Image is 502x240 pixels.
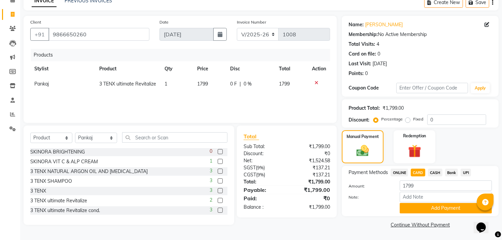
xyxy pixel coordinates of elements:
[381,116,403,122] label: Percentage
[349,84,396,92] div: Coupon Code
[349,60,371,67] div: Last Visit:
[400,203,492,213] button: Add Payment
[396,83,468,93] input: Enter Offer / Coupon Code
[349,31,378,38] div: Membership:
[30,61,95,76] th: Stylist
[287,164,335,171] div: ₹137.21
[347,134,379,140] label: Manual Payment
[30,158,98,165] div: SKINORA VIT C & ALP CREAM
[34,81,49,87] span: Pankaj
[349,70,364,77] div: Points:
[210,148,212,155] span: 0
[391,169,408,176] span: ONLINE
[428,169,442,176] span: CASH
[344,183,395,189] label: Amount:
[445,169,458,176] span: Bank
[239,204,287,211] div: Balance :
[349,105,380,112] div: Product Total:
[257,165,263,170] span: 9%
[244,165,256,171] span: SGST
[30,168,148,175] div: 3 TENX NATURAL ARGON OIL AND [MEDICAL_DATA]
[287,171,335,178] div: ₹137.21
[372,60,387,67] div: [DATE]
[244,172,256,178] span: CGST
[239,150,287,157] div: Discount:
[30,207,100,214] div: 3 TENX ultimate Revitalize cond.
[257,172,264,177] span: 9%
[30,197,87,204] div: 3 TENX ultimate Revitalize
[30,19,41,25] label: Client
[226,61,275,76] th: Disc
[197,81,208,87] span: 1799
[400,192,492,202] input: Add Note
[193,61,226,76] th: Price
[403,133,426,139] label: Redemption
[287,150,335,157] div: ₹0
[244,80,252,88] span: 0 %
[48,28,149,41] input: Search by Name/Mobile/Email/Code
[279,81,290,87] span: 1799
[474,213,495,233] iframe: chat widget
[31,49,335,61] div: Products
[349,169,388,176] span: Payment Methods
[383,105,404,112] div: ₹1,799.00
[95,61,160,76] th: Product
[210,187,212,194] span: 3
[376,41,379,48] div: 4
[30,178,72,185] div: 3 TENX SHAMPOO
[30,187,46,195] div: 3 TENX
[30,148,85,156] div: SKINORA BRIGHTENING
[344,194,395,200] label: Note:
[365,21,403,28] a: [PERSON_NAME]
[413,116,423,122] label: Fixed
[239,171,287,178] div: ( )
[210,197,212,204] span: 2
[287,143,335,150] div: ₹1,799.00
[239,164,287,171] div: ( )
[308,61,330,76] th: Action
[349,21,364,28] div: Name:
[210,177,212,184] span: 3
[343,221,497,229] a: Continue Without Payment
[353,144,373,158] img: _cash.svg
[237,19,266,25] label: Invoice Number
[349,50,376,58] div: Card on file:
[239,194,287,202] div: Paid:
[287,157,335,164] div: ₹1,524.58
[240,80,241,88] span: |
[210,167,212,174] span: 3
[349,41,375,48] div: Total Visits:
[230,80,237,88] span: 0 F
[378,50,380,58] div: 0
[122,132,227,143] input: Search or Scan
[461,169,471,176] span: UPI
[30,28,49,41] button: +91
[99,81,156,87] span: 3 TENX ultimate Revitalize
[239,186,287,194] div: Payable:
[244,133,259,140] span: Total
[275,61,308,76] th: Total
[411,169,425,176] span: CARD
[287,194,335,202] div: ₹0
[165,81,167,87] span: 1
[160,61,193,76] th: Qty
[239,143,287,150] div: Sub Total:
[287,178,335,185] div: ₹1,799.00
[159,19,169,25] label: Date
[210,206,212,213] span: 3
[287,204,335,211] div: ₹1,799.00
[239,157,287,164] div: Net:
[404,143,425,159] img: _gift.svg
[365,70,368,77] div: 0
[287,186,335,194] div: ₹1,799.00
[471,83,490,93] button: Apply
[210,158,212,165] span: 1
[239,178,287,185] div: Total:
[349,31,492,38] div: No Active Membership
[349,116,369,124] div: Discount:
[400,180,492,191] input: Amount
